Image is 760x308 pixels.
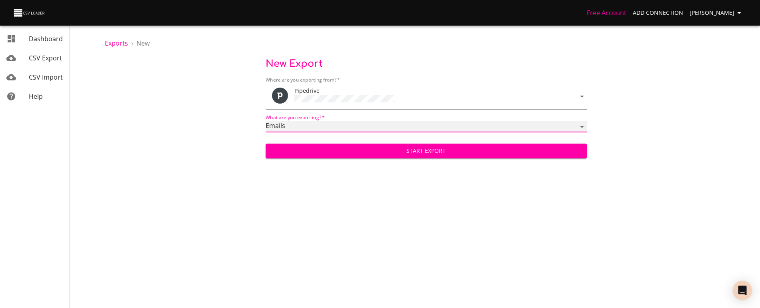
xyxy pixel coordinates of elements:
[29,92,43,101] span: Help
[266,144,587,158] button: Start Export
[686,6,747,20] button: [PERSON_NAME]
[272,88,288,104] img: Pipedrive
[630,6,686,20] a: Add Connection
[272,88,288,104] div: Tool
[136,39,150,48] span: New
[733,281,752,300] div: Open Intercom Messenger
[29,54,62,62] span: CSV Export
[294,87,320,94] span: Pipedrive
[266,78,340,82] label: Where are you exporting from?
[266,83,587,110] div: ToolPipedrive
[105,39,128,48] a: Exports
[633,8,683,18] span: Add Connection
[13,7,46,18] img: CSV Loader
[131,38,133,48] li: ›
[272,146,580,156] span: Start Export
[690,8,744,18] span: [PERSON_NAME]
[29,34,63,43] span: Dashboard
[266,58,323,69] span: New Export
[266,115,325,120] label: What are you exporting?
[29,73,63,82] span: CSV Import
[587,8,626,17] a: Free Account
